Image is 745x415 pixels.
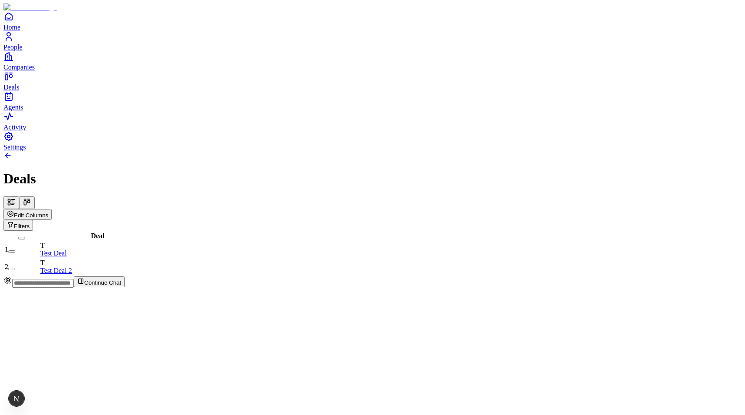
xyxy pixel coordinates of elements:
[3,220,742,231] div: Open natural language filter
[3,3,57,11] img: Item Brain Logo
[14,212,48,219] span: Edit Columns
[5,263,8,270] span: 2
[40,259,149,267] div: T
[3,83,19,91] span: Deals
[91,232,104,239] span: Deal
[3,171,742,187] h1: Deals
[40,249,67,257] a: Test Deal
[3,276,742,288] div: Continue Chat
[74,276,125,287] button: Continue Chat
[3,123,26,131] span: Activity
[3,31,742,51] a: People
[3,111,742,131] a: Activity
[40,267,72,274] a: Test Deal 2
[3,103,23,111] span: Agents
[3,71,742,91] a: Deals
[84,279,121,286] span: Continue Chat
[5,246,8,253] span: 1
[3,11,742,31] a: Home
[3,143,26,151] span: Settings
[3,131,742,151] a: Settings
[40,242,149,249] div: T
[3,51,742,71] a: Companies
[3,220,33,231] button: Open natural language filter
[3,43,23,51] span: People
[3,91,742,111] a: Agents
[3,209,52,220] button: Edit Columns
[3,23,20,31] span: Home
[3,63,35,71] span: Companies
